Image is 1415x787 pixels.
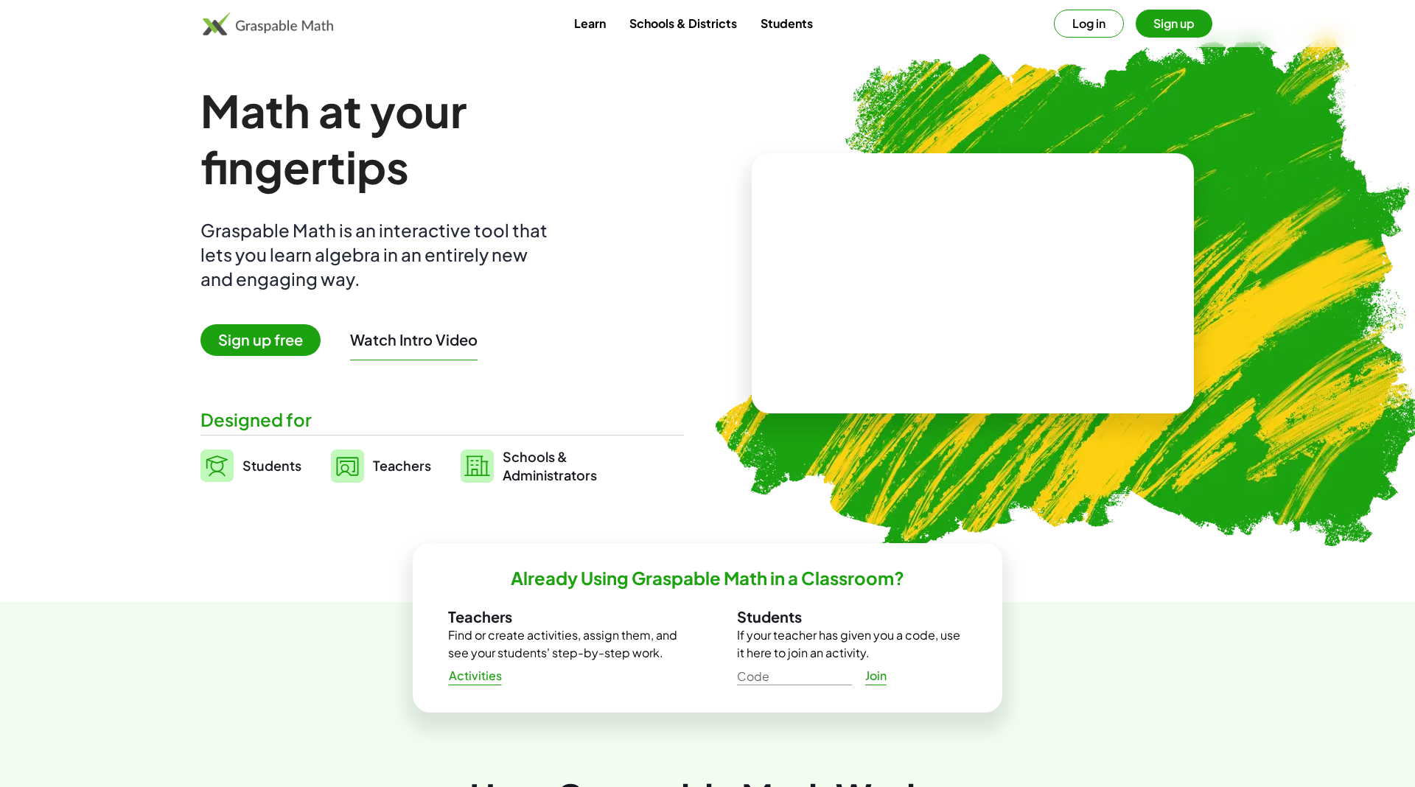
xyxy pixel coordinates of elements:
[749,10,825,37] a: Students
[350,330,478,349] button: Watch Intro Video
[737,626,967,662] p: If your teacher has given you a code, use it here to join an activity.
[737,607,967,626] h3: Students
[1136,10,1212,38] button: Sign up
[448,668,502,684] span: Activities
[618,10,749,37] a: Schools & Districts
[448,626,678,662] p: Find or create activities, assign them, and see your students' step-by-step work.
[852,662,899,689] a: Join
[864,668,887,684] span: Join
[200,324,321,356] span: Sign up free
[331,447,431,484] a: Teachers
[461,447,597,484] a: Schools &Administrators
[200,408,684,432] div: Designed for
[200,447,301,484] a: Students
[511,567,904,590] h2: Already Using Graspable Math in a Classroom?
[562,10,618,37] a: Learn
[200,218,554,291] div: Graspable Math is an interactive tool that lets you learn algebra in an entirely new and engaging...
[448,607,678,626] h3: Teachers
[331,450,364,483] img: svg%3e
[503,447,597,484] span: Schools & Administrators
[373,457,431,474] span: Teachers
[242,457,301,474] span: Students
[461,450,494,483] img: svg%3e
[436,662,514,689] a: Activities
[200,450,234,482] img: svg%3e
[200,83,669,195] h1: Math at your fingertips
[862,228,1083,339] video: What is this? This is dynamic math notation. Dynamic math notation plays a central role in how Gr...
[1054,10,1124,38] button: Log in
